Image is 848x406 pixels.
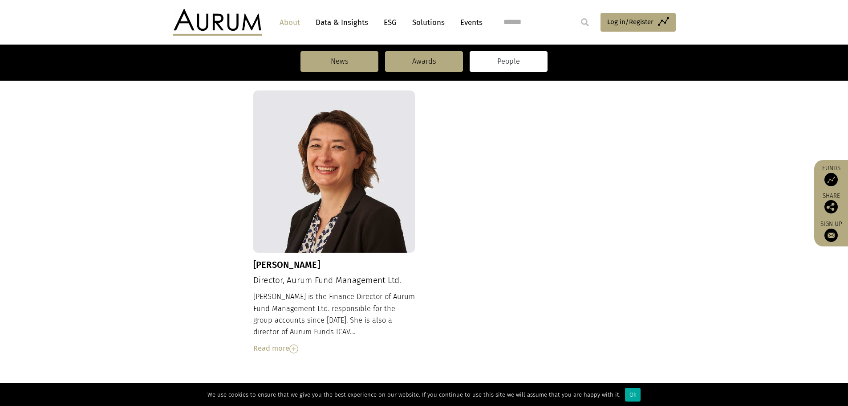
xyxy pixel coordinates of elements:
img: Sign up to our newsletter [824,229,838,242]
a: Log in/Register [600,13,676,32]
a: About [275,14,304,31]
span: Log in/Register [607,16,653,27]
div: Share [819,193,844,213]
a: ESG [379,14,401,31]
input: Submit [576,13,594,31]
a: Data & Insights [311,14,373,31]
a: News [300,51,378,72]
div: Ok [625,388,641,402]
div: [PERSON_NAME] is the Finance Director of Aurum Fund Management Ltd. responsible for the group acc... [253,291,415,354]
a: People [470,51,548,72]
h3: [PERSON_NAME] [253,259,415,270]
h4: Director, Aurum Fund Management Ltd. [253,275,415,286]
a: Funds [819,164,844,186]
a: Solutions [408,14,449,31]
img: Aurum [173,9,262,36]
div: Read more [253,343,415,354]
a: Sign up [819,220,844,242]
img: Share this post [824,200,838,213]
img: Access Funds [824,173,838,186]
a: Events [456,14,483,31]
img: Read More [289,344,298,353]
a: Awards [385,51,463,72]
